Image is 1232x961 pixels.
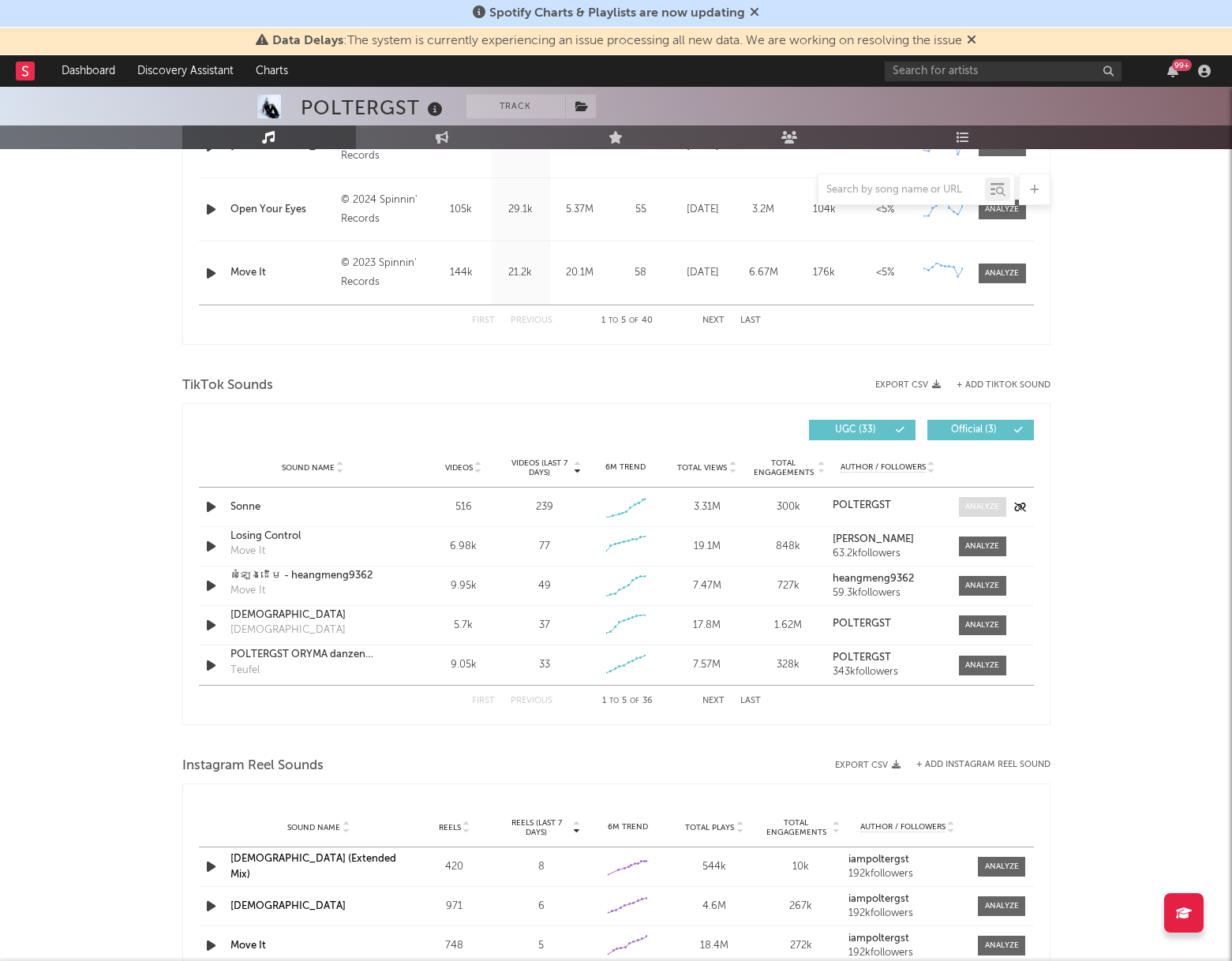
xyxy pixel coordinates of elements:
[230,623,346,638] div: [DEMOGRAPHIC_DATA]
[126,55,245,87] a: Discovery Assistant
[427,578,500,594] div: 9.95k
[737,265,790,281] div: 6.67M
[835,761,901,770] button: Export CSV
[507,458,571,477] span: Videos (last 7 days)
[833,588,942,599] div: 59.3k followers
[957,381,1050,390] button: + Add TikTok Sound
[415,899,494,914] div: 971
[630,697,639,705] span: of
[341,254,427,292] div: © 2023 Spinnin' Records
[287,823,340,832] span: Sound Name
[584,692,671,711] div: 1 5 36
[676,265,729,281] div: [DATE]
[230,647,395,663] div: POLTERGST ORYMA danzen TEUFEL
[282,463,335,473] span: Sound Name
[230,202,334,218] a: Open Your Eyes
[613,202,668,218] div: 55
[502,899,581,914] div: 6
[301,95,447,121] div: POLTERGST
[613,265,668,281] div: 58
[833,653,942,664] a: POLTERGST
[833,500,942,511] a: POLTERGST
[427,499,500,515] div: 516
[670,657,743,673] div: 7.57M
[230,901,346,911] a: [DEMOGRAPHIC_DATA]
[833,500,891,510] strong: POLTERGST
[670,499,743,515] div: 3.31M
[554,265,605,281] div: 20.1M
[502,859,581,875] div: 8
[230,529,395,544] a: Losing Control
[415,938,494,954] div: 748
[833,548,942,559] div: 63.2k followers
[885,62,1122,81] input: Search for artists
[859,265,912,281] div: <5%
[941,381,1050,390] button: + Add TikTok Sound
[809,420,916,440] button: UGC(33)
[245,55,299,87] a: Charts
[848,933,967,944] a: iampoltergst
[833,574,942,585] a: heangmeng9362
[848,894,909,904] strong: iampoltergst
[445,463,473,473] span: Videos
[589,821,668,833] div: 6M Trend
[230,854,396,880] a: [DEMOGRAPHIC_DATA] (Extended Mix)
[848,854,967,866] a: iampoltergst
[230,940,266,951] a: Move It
[833,534,942,545] a: [PERSON_NAME]
[230,544,265,559] div: Move It
[230,568,395,584] a: សំឡេងដើម - heangmeng9362
[833,534,914,544] strong: [PERSON_NAME]
[495,202,546,218] div: 29.1k
[848,933,909,944] strong: iampoltergst
[833,619,891,629] strong: POLTERGST
[230,265,334,281] a: Move It
[685,823,734,832] span: Total Plays
[848,894,967,905] a: iampoltergst
[182,757,324,776] span: Instagram Reel Sounds
[833,653,891,663] strong: POLTERGST
[439,823,461,832] span: Reels
[848,948,967,959] div: 192k followers
[629,317,638,324] span: of
[539,657,550,673] div: 33
[539,618,550,634] div: 37
[415,859,494,875] div: 420
[819,425,892,435] span: UGC ( 33 )
[762,899,841,914] div: 267k
[833,619,942,630] a: POLTERGST
[466,95,565,118] button: Track
[230,608,395,623] a: [DEMOGRAPHIC_DATA]
[676,202,729,218] div: [DATE]
[538,578,551,594] div: 49
[536,499,553,515] div: 239
[818,184,985,196] input: Search by song name or URL
[272,35,343,47] span: Data Delays
[750,7,759,20] span: Dismiss
[584,312,671,331] div: 1 5 40
[670,578,743,594] div: 7.47M
[427,618,500,634] div: 5.7k
[341,191,427,229] div: © 2024 Spinnin' Records
[609,697,619,705] span: to
[182,376,273,395] span: TikTok Sounds
[427,539,500,555] div: 6.98k
[967,35,976,47] span: Dismiss
[609,317,618,324] span: to
[751,539,825,555] div: 848k
[841,462,926,473] span: Author / Followers
[740,316,761,325] button: Last
[875,380,941,390] button: Export CSV
[677,463,727,473] span: Total Views
[859,202,912,218] div: <5%
[436,265,487,281] div: 144k
[502,938,581,954] div: 5
[1167,65,1178,77] button: 99+
[472,316,495,325] button: First
[751,578,825,594] div: 727k
[901,761,1050,769] div: + Add Instagram Reel Sound
[272,35,962,47] span: : The system is currently experiencing an issue processing all new data. We are working on resolv...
